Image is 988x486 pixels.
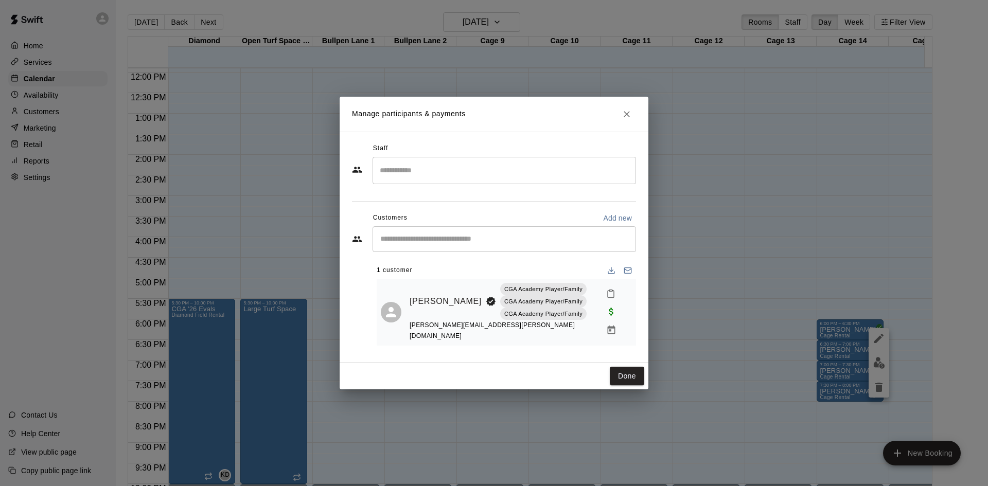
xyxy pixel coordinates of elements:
div: Mike Hoffert [381,302,401,322]
p: CGA Academy Player/Family [504,285,583,294]
svg: Customers [352,234,362,244]
p: Add new [603,213,632,223]
span: Staff [373,140,388,157]
a: [PERSON_NAME] [410,295,482,308]
span: [PERSON_NAME][EMAIL_ADDRESS][PERSON_NAME][DOMAIN_NAME] [410,321,575,339]
button: Email participants [620,262,636,279]
button: Download list [603,262,620,279]
svg: Booking Owner [486,296,496,307]
button: Mark attendance [602,285,620,302]
button: Add new [599,210,636,226]
div: Start typing to search customers... [373,226,636,252]
span: 1 customer [377,262,412,279]
span: Customers [373,210,408,226]
p: CGA Academy Player/Family [504,310,583,318]
span: Paid with Card [602,307,621,315]
p: Manage participants & payments [352,109,466,119]
svg: Staff [352,165,362,175]
button: Close [617,105,636,123]
button: Done [610,367,644,386]
button: Manage bookings & payment [602,321,621,339]
p: CGA Academy Player/Family [504,297,583,306]
div: Search staff [373,157,636,184]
